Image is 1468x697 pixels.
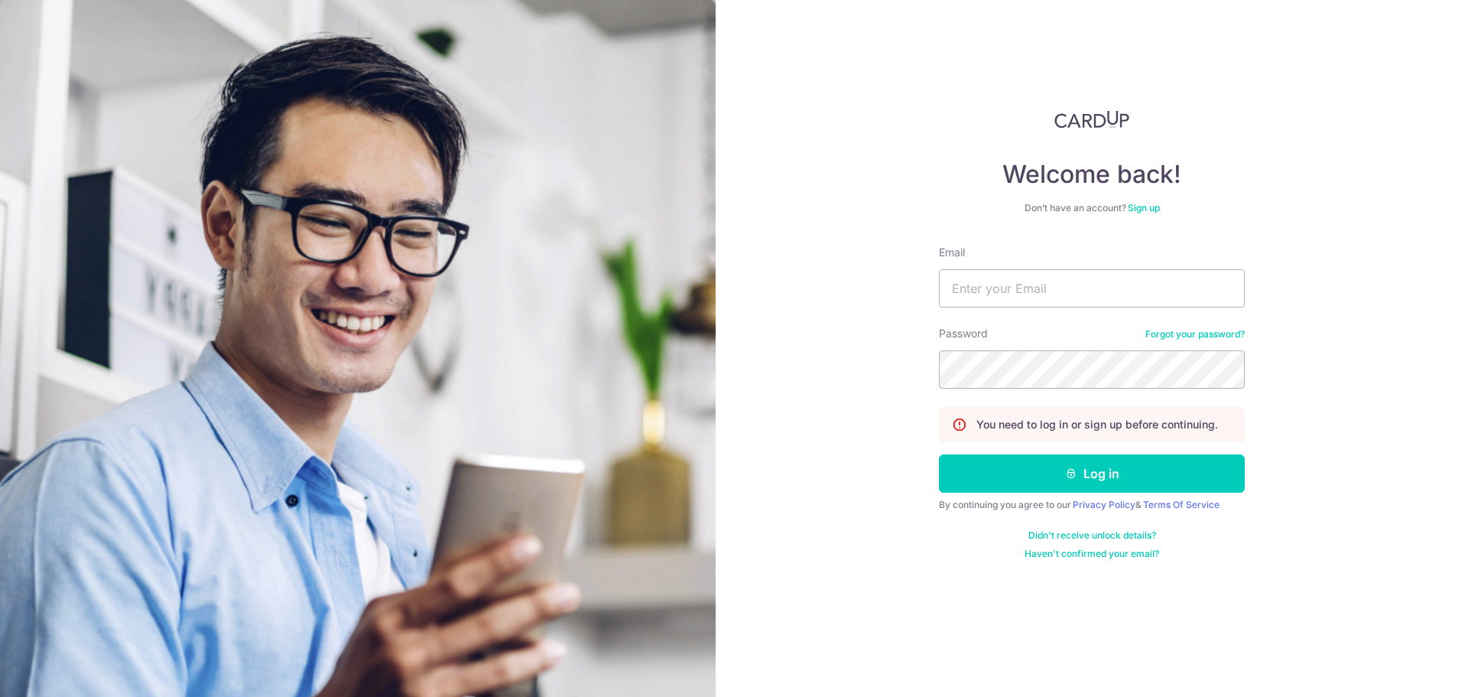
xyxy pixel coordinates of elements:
a: Sign up [1128,202,1160,213]
a: Didn't receive unlock details? [1028,529,1156,542]
a: Terms Of Service [1143,499,1220,510]
div: By continuing you agree to our & [939,499,1245,511]
img: CardUp Logo [1054,110,1129,129]
input: Enter your Email [939,269,1245,308]
p: You need to log in or sign up before continuing. [976,417,1218,432]
a: Forgot your password? [1145,328,1245,340]
h4: Welcome back! [939,159,1245,190]
label: Email [939,245,965,260]
div: Don’t have an account? [939,202,1245,214]
a: Haven't confirmed your email? [1025,548,1159,560]
label: Password [939,326,988,341]
a: Privacy Policy [1073,499,1135,510]
button: Log in [939,454,1245,493]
